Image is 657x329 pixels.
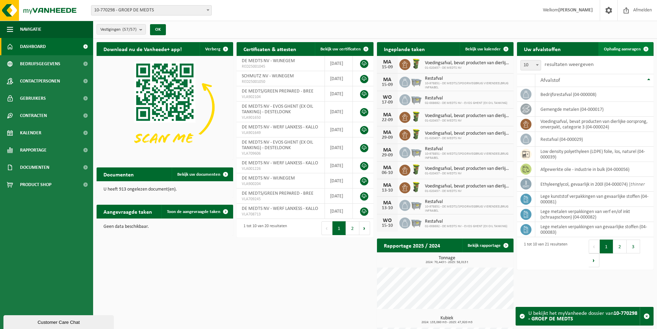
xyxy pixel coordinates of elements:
[20,38,46,55] span: Dashboard
[242,104,313,115] span: DE MEDTS NV - EVOS GHENT (EX OIL TANKING) - DESTELDONK
[242,191,313,196] span: DE MEDTS/GREEN PREPARED - BREE
[242,74,294,79] span: SCHMUTZ NV - WIJNEGEM
[380,188,394,193] div: 13-10
[380,171,394,175] div: 06-10
[380,130,394,135] div: MA
[91,6,211,15] span: 10-770298 - GROEP DE MEDTS
[20,90,46,107] span: Gebruikers
[520,60,541,70] span: 10
[20,124,41,142] span: Kalender
[540,78,560,83] span: Afvalstof
[528,307,640,325] div: U bekijkt het myVanheede dossier van
[380,135,394,140] div: 29-09
[535,177,654,192] td: ethyleenglycol, gevaarlijk in 200l (04-000074) |
[380,321,514,324] span: 2024: 133,060 m3 - 2025: 47,920 m3
[359,221,370,235] button: Next
[325,101,353,122] td: [DATE]
[535,162,654,177] td: afgewerkte olie - industrie in bulk (04-000056)
[410,128,422,140] img: WB-0060-HPE-GN-50
[521,60,541,70] span: 10
[380,118,394,123] div: 22-09
[325,56,353,71] td: [DATE]
[325,122,353,137] td: [DATE]
[20,55,60,72] span: Bedrijfsgegevens
[3,314,115,329] iframe: chat widget
[242,125,318,130] span: DE MEDTS NV - WERF LANXESS - KALLO
[425,81,510,90] span: 10-978851 - DE MEDTS/SPOORWEGBRUG VIERENDEELBRUG INFRABEL
[325,173,353,188] td: [DATE]
[462,239,513,252] a: Bekijk rapportage
[380,153,394,158] div: 29-09
[242,94,319,100] span: VLA902104
[460,42,513,56] a: Bekijk uw kalender
[380,316,514,324] h3: Kubiek
[242,161,318,166] span: DE MEDTS NV - WERF LANXESS - KALLO
[535,207,654,222] td: lege metalen verpakkingen van verf en/of inkt (schraapschoon) (04-000082)
[425,136,510,141] span: 01-020457 - DE MEDTS NV
[589,240,600,253] button: Previous
[100,25,137,35] span: Vestigingen
[380,165,394,171] div: MA
[242,181,319,187] span: VLA900204
[346,221,359,235] button: 2
[425,205,510,213] span: 10-978851 - DE MEDTS/SPOORWEGBRUG VIERENDEELBRUG INFRABEL
[425,131,510,136] span: Voedingsafval, bevat producten van dierlijke oorsprong, onverpakt, categorie 3
[535,102,654,117] td: gemengde metalen (04-000017)
[205,47,220,51] span: Verberg
[410,76,422,87] img: WB-2500-GAL-GY-01
[410,58,422,70] img: WB-0060-HPE-GN-50
[380,100,394,105] div: 17-09
[425,96,507,101] span: Restafval
[517,42,568,56] h2: Uw afvalstoffen
[325,137,353,158] td: [DATE]
[97,205,159,218] h2: Aangevraagde taken
[545,62,594,67] label: resultaten weergeven
[425,146,510,152] span: Restafval
[200,42,232,56] button: Verberg
[410,111,422,123] img: WB-0060-HPE-GN-50
[425,76,510,81] span: Restafval
[325,71,353,86] td: [DATE]
[380,95,394,100] div: WO
[97,42,189,56] h2: Download nu de Vanheede+ app!
[410,146,422,158] img: WB-2500-GAL-GY-01
[535,132,654,147] td: restafval (04-000029)
[425,119,510,123] span: 01-020457 - DE MEDTS NV
[380,112,394,118] div: MA
[242,140,313,151] span: DE MEDTS NV - EVOS GHENT (EX OIL TANKING) - DESTELDONK
[20,107,47,124] span: Contracten
[425,60,510,66] span: Voedingsafval, bevat producten van dierlijke oorsprong, onverpakt, categorie 3
[91,5,212,16] span: 10-770298 - GROEP DE MEDTS
[377,42,432,56] h2: Ingeplande taken
[242,115,319,120] span: VLA901650
[425,184,510,189] span: Voedingsafval, bevat producten van dierlijke oorsprong, onverpakt, categorie 3
[325,86,353,101] td: [DATE]
[320,47,361,51] span: Bekijk uw certificaten
[177,172,220,177] span: Bekijk uw documenten
[613,240,627,253] button: 2
[325,188,353,204] td: [DATE]
[535,192,654,207] td: lege kunststof verpakkingen van gevaarlijke stoffen (04-000081)
[122,27,137,32] count: (57/57)
[535,117,654,132] td: voedingsafval, bevat producten van dierlijke oorsprong, onverpakt, categorie 3 (04-000024)
[598,42,653,56] a: Ophaling aanvragen
[380,65,394,70] div: 15-09
[242,130,319,136] span: VLA901649
[20,159,49,176] span: Documenten
[535,222,654,237] td: lege metalen verpakkingen van gevaarlijke stoffen (04-000083)
[242,176,295,181] span: DE MEDTS NV - WIJNEGEM
[425,66,510,70] span: 01-020457 - DE MEDTS NV
[172,167,232,181] a: Bekijk uw documenten
[589,253,599,267] button: Next
[242,151,319,156] span: VLA709606
[380,183,394,188] div: MA
[380,206,394,211] div: 13-10
[425,189,510,193] span: 01-020457 - DE MEDTS NV
[242,212,319,217] span: VLA708713
[103,224,226,229] p: Geen data beschikbaar.
[410,164,422,175] img: WB-0060-HPE-GN-50
[321,221,332,235] button: Previous
[528,311,637,322] strong: 10-770298 - GROEP DE MEDTS
[425,113,510,119] span: Voedingsafval, bevat producten van dierlijke oorsprong, onverpakt, categorie 3
[20,72,60,90] span: Contactpersonen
